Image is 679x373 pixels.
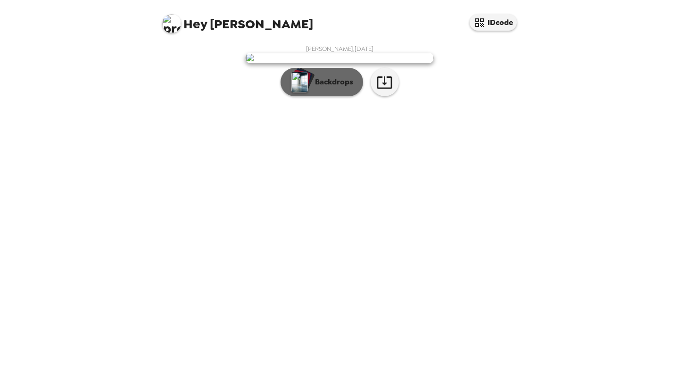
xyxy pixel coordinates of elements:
[245,53,434,63] img: user
[310,76,353,88] p: Backdrops
[183,16,207,33] span: Hey
[162,14,181,33] img: profile pic
[470,14,517,31] button: IDcode
[162,9,313,31] span: [PERSON_NAME]
[306,45,373,53] span: [PERSON_NAME] , [DATE]
[281,68,363,96] button: Backdrops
